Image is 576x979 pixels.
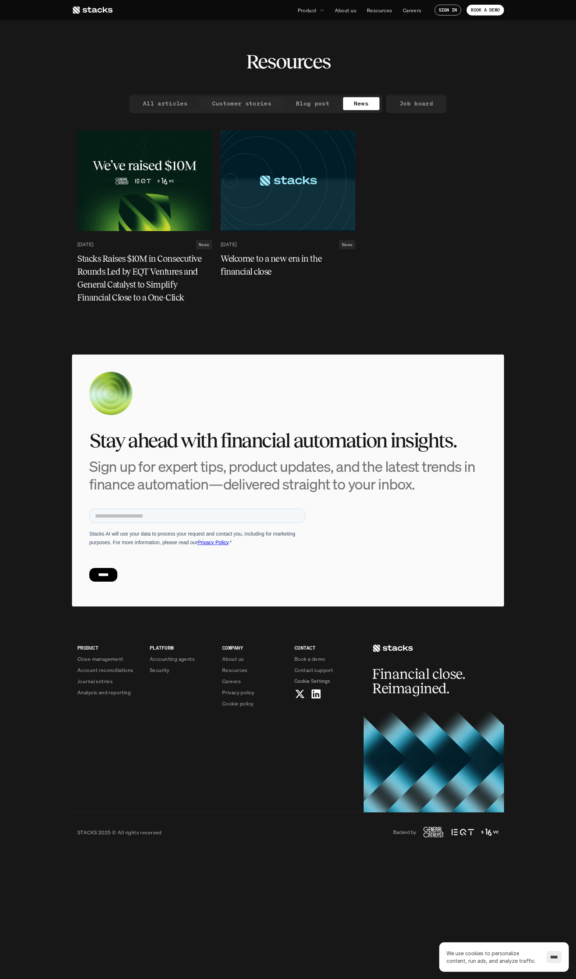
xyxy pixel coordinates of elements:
p: We use cookies to personalize content, run ads, and analyze traffic. [446,949,539,965]
p: SIGN IN [439,8,457,13]
a: Welcome to a new era in the financial close [221,252,355,278]
h5: Welcome to a new era in the financial close [221,252,347,278]
a: Close management [77,655,141,663]
p: All articles [143,98,188,109]
p: CONTACT [294,644,358,651]
a: Journal entries [77,677,141,685]
h5: Stacks Raises $10M in Consecutive Rounds Led by EQT Ventures and General Catalyst to Simplify Fin... [77,252,203,304]
a: All articles [132,97,198,110]
p: PLATFORM [150,644,213,651]
p: BOOK A DEMO [471,8,500,13]
a: Stacks Raises $10M in Consecutive Rounds Led by EQT Ventures and General Catalyst to Simplify Fin... [77,252,212,304]
a: Resources [363,4,397,17]
p: PRODUCT [77,644,141,651]
p: Customer stories [212,98,271,109]
a: Book a demo [294,655,358,663]
iframe: Form 4 [89,507,305,586]
p: Resources [367,6,392,14]
p: About us [335,6,356,14]
p: Careers [403,6,422,14]
h2: Resources [246,50,330,73]
button: Cookie Trigger [294,677,330,685]
h2: News [342,242,352,247]
a: Customer stories [201,97,282,110]
a: Careers [222,677,286,685]
p: Backed by [393,829,416,835]
a: Security [150,666,213,674]
a: About us [222,655,286,663]
a: [DATE]News [221,240,355,249]
a: SIGN IN [435,5,462,15]
p: COMPANY [222,644,286,651]
p: Careers [222,677,241,685]
p: News [354,98,369,109]
p: Product [298,6,317,14]
p: [DATE] [77,242,93,248]
p: Account reconciliations [77,666,134,674]
a: Cookie policy [222,700,286,707]
span: Cookie Settings [294,677,330,685]
p: Resources [222,666,248,674]
p: STACKS 2025 © All rights reserved [77,829,162,836]
h2: Financial close. Reimagined. [372,667,480,696]
a: Analysis and reporting [77,689,141,696]
p: Book a demo [294,655,325,663]
a: Accounting agents [150,655,213,663]
p: Privacy policy [222,689,255,696]
p: Security [150,666,169,674]
a: About us [330,4,361,17]
p: About us [222,655,244,663]
p: Cookie policy [222,700,253,707]
p: Analysis and reporting [77,689,131,696]
p: Blog post [296,98,329,109]
a: Privacy policy [222,689,286,696]
a: Account reconciliations [77,666,141,674]
a: Blog post [285,97,340,110]
p: Journal entries [77,677,113,685]
a: [DATE]News [77,240,212,249]
p: Close management [77,655,123,663]
p: Accounting agents [150,655,195,663]
h2: Stay ahead with financial automation insights. [89,429,487,452]
a: News [343,97,379,110]
a: Job board [389,97,444,110]
a: Careers [399,4,426,17]
a: Resources [222,666,286,674]
p: Contact support [294,666,333,674]
a: Contact support [294,666,358,674]
p: [DATE] [221,242,237,248]
h3: Sign up for expert tips, product updates, and the latest trends in finance automation—delivered s... [89,457,487,493]
p: Job board [400,98,433,109]
h2: News [199,242,209,247]
a: BOOK A DEMO [467,5,504,15]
